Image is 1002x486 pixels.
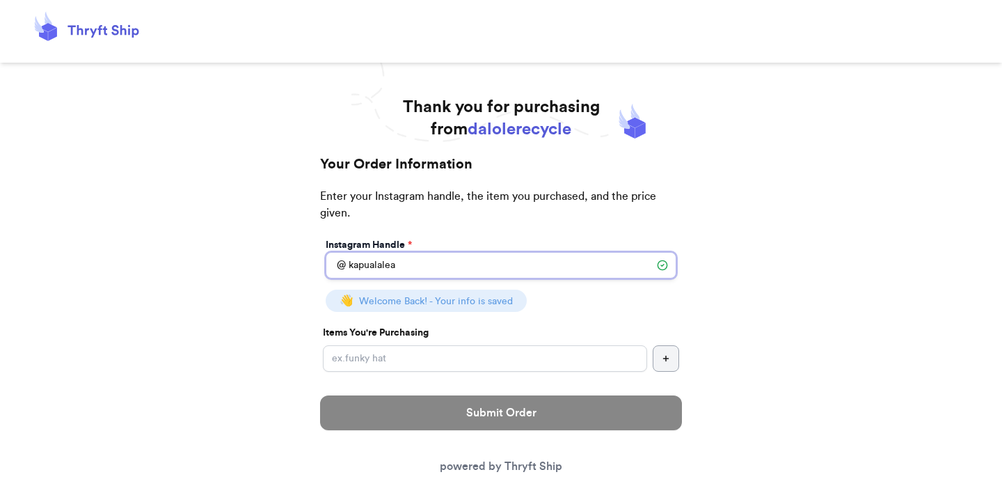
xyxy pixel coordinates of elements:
span: 👋 [340,295,353,306]
input: ex.funky hat [323,345,647,372]
span: dalolerecycle [468,121,571,138]
div: Order Total [323,383,679,397]
button: Submit Order [320,395,682,430]
div: @ [326,252,346,279]
label: Instagram Handle [326,238,412,252]
a: powered by Thryft Ship [440,461,562,472]
h1: Thank you for purchasing from [403,96,600,141]
p: Items You're Purchasing [323,326,679,340]
h2: Your Order Information [320,155,682,188]
span: Welcome Back! - Your info is saved [359,297,513,306]
p: Enter your Instagram handle, the item you purchased, and the price given. [320,188,682,235]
